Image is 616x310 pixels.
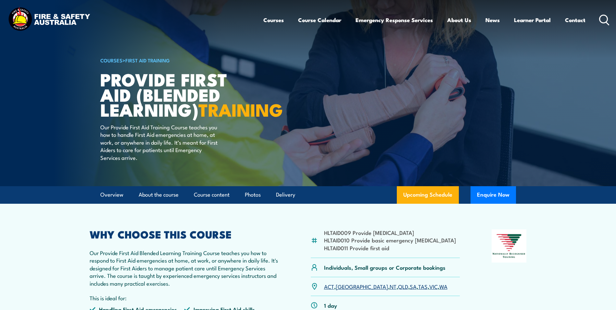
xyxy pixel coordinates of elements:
a: About the course [139,186,179,203]
a: WA [439,282,447,290]
h1: Provide First Aid (Blended Learning) [100,71,261,117]
a: TAS [418,282,428,290]
p: Our Provide First Aid Training Course teaches you how to handle First Aid emergencies at home, at... [100,123,219,161]
img: Nationally Recognised Training logo. [492,229,527,263]
p: Our Provide First Aid Blended Learning Training Course teaches you how to respond to First Aid em... [90,249,279,287]
a: Course content [194,186,230,203]
a: Delivery [276,186,295,203]
strong: TRAINING [198,96,283,123]
p: 1 day [324,302,337,309]
a: NT [390,282,396,290]
a: Courses [263,11,284,29]
a: Contact [565,11,585,29]
a: SA [410,282,417,290]
a: [GEOGRAPHIC_DATA] [336,282,388,290]
li: HLTAID010 Provide basic emergency [MEDICAL_DATA] [324,236,456,244]
a: Course Calendar [298,11,341,29]
a: ACT [324,282,334,290]
h2: WHY CHOOSE THIS COURSE [90,229,279,239]
p: This is ideal for: [90,294,279,302]
p: , , , , , , , [324,283,447,290]
a: Emergency Response Services [356,11,433,29]
a: Photos [245,186,261,203]
a: COURSES [100,57,122,64]
a: News [485,11,500,29]
a: Upcoming Schedule [397,186,459,204]
li: HLTAID009 Provide [MEDICAL_DATA] [324,229,456,236]
button: Enquire Now [471,186,516,204]
h6: > [100,56,261,64]
a: QLD [398,282,408,290]
a: About Us [447,11,471,29]
a: Overview [100,186,123,203]
a: Learner Portal [514,11,551,29]
a: VIC [429,282,438,290]
p: Individuals, Small groups or Corporate bookings [324,264,446,271]
a: First Aid Training [125,57,170,64]
li: HLTAID011 Provide first aid [324,244,456,252]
